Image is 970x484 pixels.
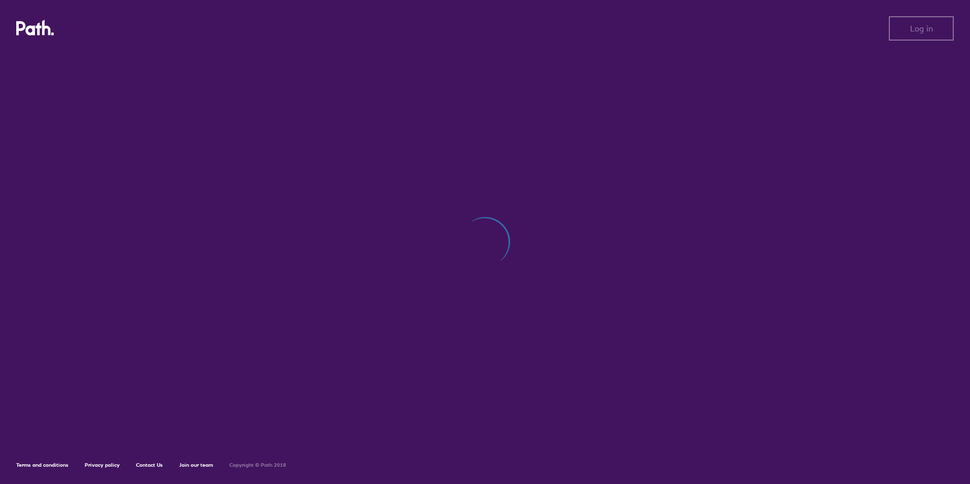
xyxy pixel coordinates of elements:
[910,24,933,33] span: Log in
[179,462,213,468] a: Join our team
[16,462,68,468] a: Terms and conditions
[136,462,163,468] a: Contact Us
[85,462,120,468] a: Privacy policy
[229,462,286,468] h6: Copyright © Path 2018
[889,16,954,41] button: Log in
